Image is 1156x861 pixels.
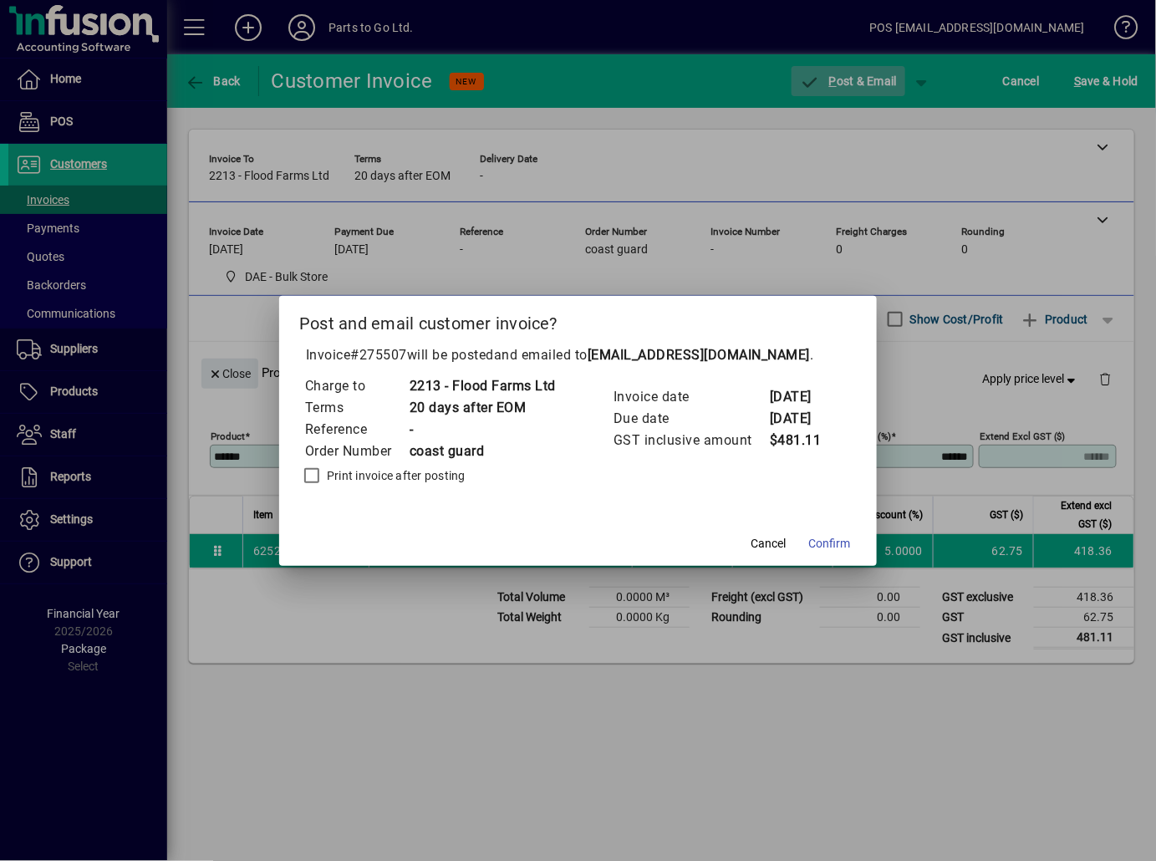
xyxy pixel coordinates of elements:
td: [DATE] [769,386,836,408]
span: Cancel [751,535,786,553]
p: Invoice will be posted . [299,345,857,365]
td: Invoice date [613,386,769,408]
td: coast guard [409,441,556,462]
td: 2213 - Flood Farms Ltd [409,375,556,397]
td: Reference [304,419,409,441]
h2: Post and email customer invoice? [279,296,877,344]
b: [EMAIL_ADDRESS][DOMAIN_NAME] [588,347,810,363]
td: Terms [304,397,409,419]
td: Charge to [304,375,409,397]
td: Order Number [304,441,409,462]
td: $481.11 [769,430,836,451]
button: Confirm [802,529,857,559]
span: and emailed to [494,347,810,363]
button: Cancel [741,529,795,559]
td: - [409,419,556,441]
td: Due date [613,408,769,430]
label: Print invoice after posting [323,467,466,484]
td: 20 days after EOM [409,397,556,419]
span: #275507 [351,347,408,363]
td: [DATE] [769,408,836,430]
td: GST inclusive amount [613,430,769,451]
span: Confirm [808,535,850,553]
